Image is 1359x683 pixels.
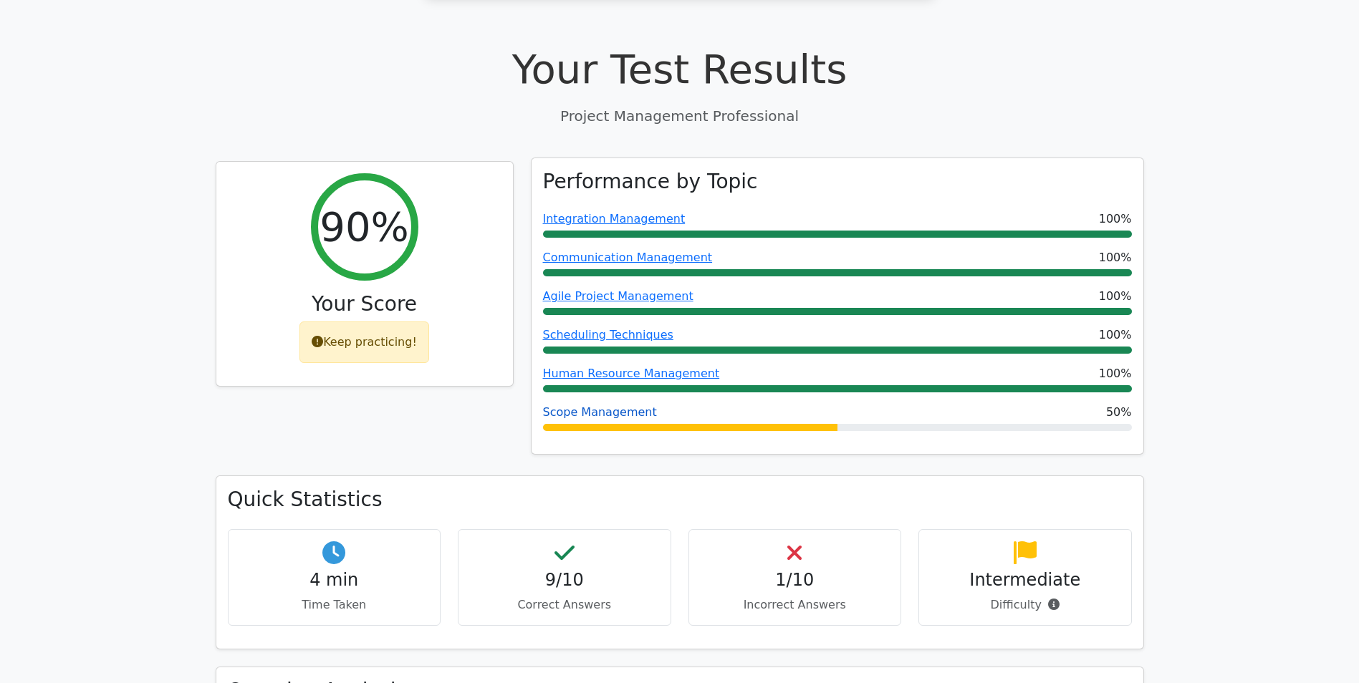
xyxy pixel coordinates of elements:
[228,488,1132,512] h3: Quick Statistics
[240,570,429,591] h4: 4 min
[216,105,1144,127] p: Project Management Professional
[216,45,1144,93] h1: Your Test Results
[931,570,1120,591] h4: Intermediate
[543,212,686,226] a: Integration Management
[1106,404,1132,421] span: 50%
[931,596,1120,614] p: Difficulty
[701,596,890,614] p: Incorrect Answers
[1099,288,1132,305] span: 100%
[543,251,713,264] a: Communication Management
[1099,210,1132,228] span: 100%
[1099,249,1132,266] span: 100%
[1099,365,1132,382] span: 100%
[1099,326,1132,344] span: 100%
[543,328,673,341] a: Scheduling Techniques
[228,292,501,316] h3: Your Score
[470,596,659,614] p: Correct Answers
[320,203,408,251] h2: 90%
[240,596,429,614] p: Time Taken
[543,170,758,194] h3: Performance by Topic
[299,321,429,363] div: Keep practicing!
[470,570,659,591] h4: 9/10
[701,570,890,591] h4: 1/10
[543,289,693,303] a: Agile Project Management
[543,405,657,419] a: Scope Management
[543,367,720,380] a: Human Resource Management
